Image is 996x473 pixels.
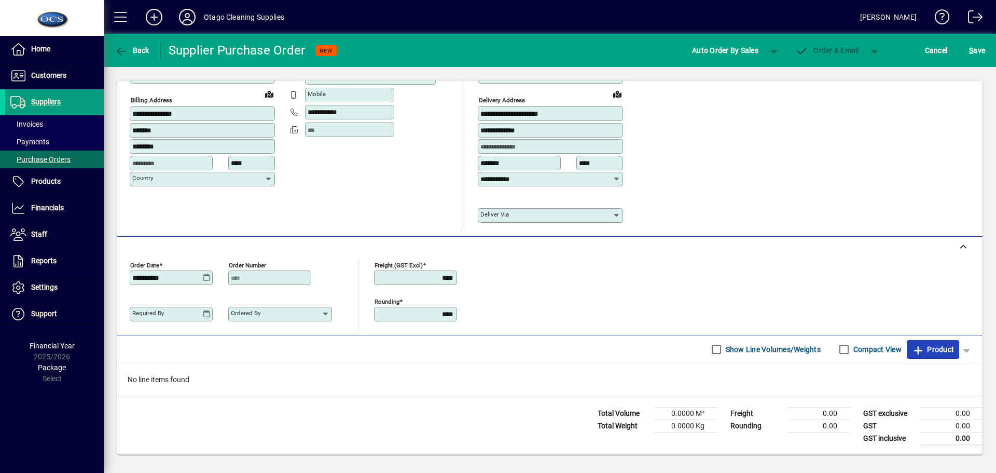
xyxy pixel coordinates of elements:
a: Staff [5,222,104,248]
button: Product [907,340,959,359]
a: Financials [5,195,104,221]
div: Otago Cleaning Supplies [204,9,284,25]
span: Invoices [10,120,43,128]
td: GST inclusive [858,432,920,445]
span: Financials [31,204,64,212]
span: Financial Year [30,342,75,350]
label: Compact View [851,344,902,355]
a: Settings [5,275,104,301]
div: [PERSON_NAME] [860,9,917,25]
span: Auto Order By Sales [692,42,758,59]
span: Cancel [925,42,948,59]
td: GST exclusive [858,407,920,420]
a: Customers [5,63,104,89]
span: Purchase Orders [10,155,71,164]
label: Show Line Volumes/Weights [724,344,821,355]
span: Back [115,46,149,55]
span: Customers [31,71,66,79]
td: 0.00 [787,420,850,432]
span: Suppliers [31,98,61,106]
span: Order & Email [796,46,859,55]
button: Cancel [922,41,950,60]
td: Freight [725,407,787,420]
span: S [969,46,973,55]
a: Reports [5,248,104,274]
span: Support [31,309,57,318]
div: Supplier Purchase Order [169,42,306,59]
td: GST [858,420,920,432]
button: Add [137,8,171,26]
button: Auto Order By Sales [687,41,764,60]
mat-label: Required by [132,309,164,317]
mat-label: Order number [229,261,266,268]
mat-label: Mobile [308,90,326,98]
a: Home [5,36,104,62]
a: Logout [960,2,983,36]
mat-label: Rounding [375,298,399,305]
td: 0.0000 M³ [655,407,717,420]
span: Staff [31,230,47,238]
mat-label: Country [132,174,153,182]
a: Products [5,169,104,195]
a: View on map [609,86,626,102]
td: Total Volume [592,407,655,420]
mat-label: Freight (GST excl) [375,261,423,268]
app-page-header-button: Back [104,41,161,60]
span: Product [912,341,954,358]
mat-label: Order date [130,261,159,268]
span: ave [969,42,985,59]
span: Home [31,45,50,53]
td: Rounding [725,420,787,432]
div: No line items found [117,364,983,396]
td: 0.0000 Kg [655,420,717,432]
button: Profile [171,8,204,26]
span: Reports [31,256,57,265]
td: Total Weight [592,420,655,432]
a: Support [5,301,104,327]
a: Purchase Orders [5,151,104,168]
a: View on map [261,86,278,102]
button: Back [112,41,152,60]
td: 0.00 [920,420,983,432]
td: 0.00 [920,432,983,445]
span: Settings [31,283,58,291]
span: Products [31,177,61,185]
mat-label: Deliver via [480,211,509,218]
button: Order & Email [791,41,864,60]
a: Payments [5,133,104,151]
span: Package [38,363,66,372]
td: 0.00 [920,407,983,420]
span: NEW [320,47,333,54]
button: Save [966,41,988,60]
td: 0.00 [787,407,850,420]
mat-label: Ordered by [231,309,260,317]
a: Knowledge Base [927,2,950,36]
a: Invoices [5,115,104,133]
span: Payments [10,138,49,146]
